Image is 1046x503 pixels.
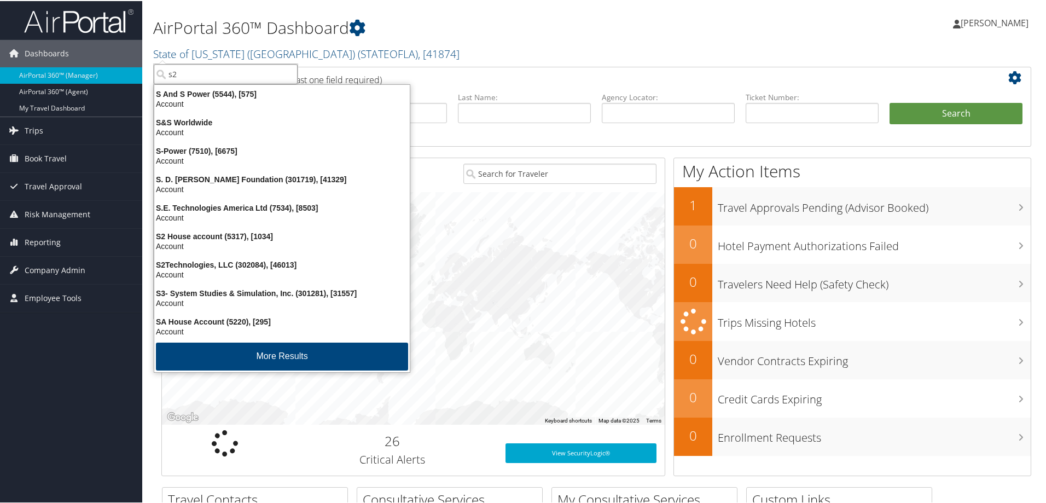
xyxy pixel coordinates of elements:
[148,155,416,165] div: Account
[25,228,61,255] span: Reporting
[545,416,592,424] button: Keyboard shortcuts
[674,186,1031,224] a: 1Travel Approvals Pending (Advisor Booked)
[148,202,416,212] div: S.E. Technologies America Ltd (7534), [8503]
[718,270,1031,291] h3: Travelers Need Help (Safety Check)
[746,91,879,102] label: Ticket Number:
[148,174,416,183] div: S. D. [PERSON_NAME] Foundation (301719), [41329]
[153,45,460,60] a: State of [US_STATE] ([GEOGRAPHIC_DATA])
[646,417,661,423] a: Terms (opens in new tab)
[296,431,489,449] h2: 26
[148,88,416,98] div: S And S Power (5544), [575]
[674,387,712,406] h2: 0
[890,102,1022,124] button: Search
[148,316,416,326] div: SA House Account (5220), [295]
[154,63,298,83] input: Search Accounts
[674,425,712,444] h2: 0
[674,233,712,252] h2: 0
[674,349,712,367] h2: 0
[296,451,489,466] h3: Critical Alerts
[148,117,416,126] div: S&S Worldwide
[953,5,1039,38] a: [PERSON_NAME]
[25,256,85,283] span: Company Admin
[418,45,460,60] span: , [ 41874 ]
[277,73,382,85] span: (at least one field required)
[25,172,82,199] span: Travel Approval
[458,91,591,102] label: Last Name:
[148,240,416,250] div: Account
[156,342,408,369] button: More Results
[170,68,950,86] h2: Airtinerary Lookup
[25,116,43,143] span: Trips
[674,195,712,213] h2: 1
[674,378,1031,417] a: 0Credit Cards Expiring
[718,385,1031,406] h3: Credit Cards Expiring
[602,91,735,102] label: Agency Locator:
[148,230,416,240] div: S2 House account (5317), [1034]
[148,287,416,297] div: S3- System Studies & Simulation, Inc. (301281), [31557]
[674,263,1031,301] a: 0Travelers Need Help (Safety Check)
[674,417,1031,455] a: 0Enrollment Requests
[148,183,416,193] div: Account
[505,442,656,462] a: View SecurityLogic®
[25,200,90,227] span: Risk Management
[148,259,416,269] div: S2Technologies, LLC (302084), [46013]
[961,16,1028,28] span: [PERSON_NAME]
[598,417,640,423] span: Map data ©2025
[674,301,1031,340] a: Trips Missing Hotels
[153,15,744,38] h1: AirPortal 360™ Dashboard
[148,126,416,136] div: Account
[463,163,656,183] input: Search for Traveler
[165,409,201,424] img: Google
[674,271,712,290] h2: 0
[25,284,82,311] span: Employee Tools
[148,98,416,108] div: Account
[165,409,201,424] a: Open this area in Google Maps (opens a new window)
[25,144,67,171] span: Book Travel
[718,194,1031,215] h3: Travel Approvals Pending (Advisor Booked)
[718,347,1031,368] h3: Vendor Contracts Expiring
[148,212,416,222] div: Account
[24,7,133,33] img: airportal-logo.png
[674,159,1031,182] h1: My Action Items
[148,145,416,155] div: S-Power (7510), [6675]
[148,269,416,279] div: Account
[718,232,1031,253] h3: Hotel Payment Authorizations Failed
[674,340,1031,378] a: 0Vendor Contracts Expiring
[148,326,416,336] div: Account
[148,297,416,307] div: Account
[674,224,1031,263] a: 0Hotel Payment Authorizations Failed
[718,309,1031,329] h3: Trips Missing Hotels
[358,45,418,60] span: ( STATEOFLA )
[718,424,1031,444] h3: Enrollment Requests
[25,39,69,66] span: Dashboards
